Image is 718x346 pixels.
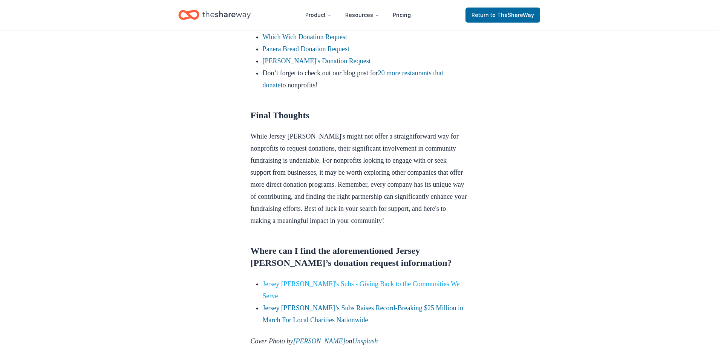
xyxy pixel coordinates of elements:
[299,6,417,24] nav: Main
[178,6,251,24] a: Home
[465,8,540,23] a: Returnto TheShareWay
[251,337,378,345] em: Cover Photo by on
[263,304,463,324] a: Jersey [PERSON_NAME]’s Subs Raises Record-Breaking $25 Million in March For Local Charities Natio...
[299,8,338,23] button: Product
[263,33,347,41] a: Which Wich Donation Request
[251,130,468,227] p: While Jersey [PERSON_NAME]'s might not offer a straightforward way for nonprofits to request dona...
[251,245,468,269] h2: Where can I find the aforementioned Jersey [PERSON_NAME]’s donation request information?
[490,12,534,18] span: to TheShareWay
[263,45,349,53] a: Panera Bread Donation Request
[263,280,460,300] a: Jersey [PERSON_NAME]'s Subs - Giving Back to the Communities We Serve
[352,337,378,345] a: Unsplash
[263,57,371,65] a: [PERSON_NAME]'s Donation Request
[263,67,468,91] li: Don’t forget to check out our blog post for to nonprofits!
[472,11,534,20] span: Return
[339,8,385,23] button: Resources
[293,337,345,345] a: [PERSON_NAME]
[387,8,417,23] a: Pricing
[251,109,468,121] h2: Final Thoughts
